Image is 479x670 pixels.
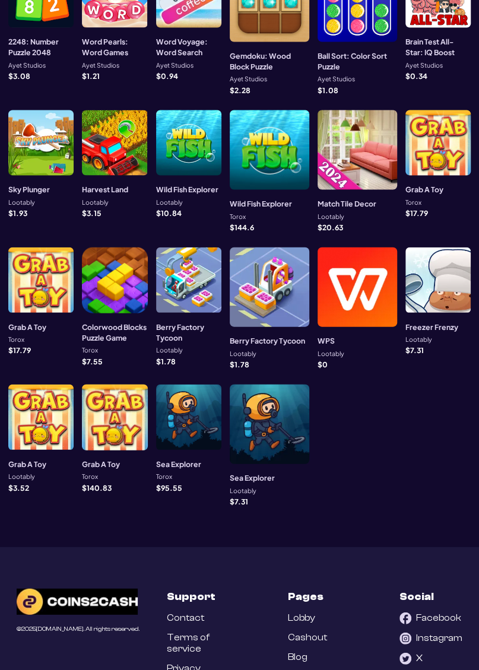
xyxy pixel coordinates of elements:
[8,36,74,58] h3: 2248: Number Puzzle 2048
[8,336,24,342] p: Torox
[230,335,305,345] h3: Berry Factory Tycoon
[156,62,193,68] p: Ayet Studios
[156,209,182,216] p: $ 10.84
[167,631,215,654] a: Terms of service
[8,209,27,216] p: $ 1.93
[167,612,204,623] a: Contact
[156,72,178,79] p: $ 0.94
[288,631,327,643] a: Cashout
[399,588,434,604] h3: Social
[8,458,46,469] h3: Grab A Toy
[288,612,315,623] a: Lobby
[405,183,443,194] h3: Grab A Toy
[230,213,246,220] p: Torox
[230,472,275,482] h3: Sea Explorer
[156,357,176,364] p: $ 1.78
[156,347,183,353] p: Lootably
[17,625,139,632] div: © 2025 [DOMAIN_NAME]. All rights reserved.
[17,588,138,614] img: C2C Logo
[318,360,328,367] p: $ 0
[405,321,458,332] h3: Freezer Frenzy
[230,350,256,357] p: Lootably
[8,62,46,68] p: Ayet Studios
[82,72,100,79] p: $ 1.21
[399,652,423,664] a: X
[318,86,338,93] p: $ 1.08
[405,36,471,58] h3: Brain Test All-Star: IQ Boost
[82,473,98,480] p: Torox
[82,62,119,68] p: Ayet Studios
[230,86,250,93] p: $ 2.28
[8,484,29,491] p: $ 3.52
[288,588,323,604] h3: Pages
[156,458,201,469] h3: Sea Explorer
[8,183,50,194] h3: Sky Plunger
[405,72,427,79] p: $ 0.34
[82,484,112,491] p: $ 140.83
[156,321,221,343] h3: Berry Factory Tycoon
[405,209,428,216] p: $ 17.79
[82,321,147,343] h3: Colorwood Blocks Puzzle Game
[399,632,411,644] img: Instagram
[156,484,182,491] p: $ 95.55
[82,458,120,469] h3: Grab A Toy
[8,473,35,480] p: Lootably
[82,209,101,216] p: $ 3.15
[405,346,424,353] p: $ 7.31
[318,335,335,345] h3: WPS
[82,357,103,364] p: $ 7.55
[230,223,254,230] p: $ 144.6
[8,72,30,79] p: $ 3.08
[318,213,344,220] p: Lootably
[230,198,292,208] h3: Wild Fish Explorer
[318,198,376,208] h3: Match Tile Decor
[230,487,256,494] p: Lootably
[405,336,432,342] p: Lootably
[8,321,46,332] h3: Grab A Toy
[318,223,343,230] p: $ 20.63
[318,350,344,357] p: Lootably
[230,360,249,367] p: $ 1.78
[82,347,98,353] p: Torox
[167,588,215,604] h3: Support
[399,652,411,664] img: X
[230,497,248,504] p: $ 7.31
[399,612,461,624] a: Facebook
[318,50,397,72] h3: Ball Sort: Color Sort Puzzle
[399,612,411,624] img: Facebook
[156,199,183,205] p: Lootably
[82,199,109,205] p: Lootably
[230,75,267,82] p: Ayet Studios
[405,199,421,205] p: Torox
[156,183,218,194] h3: Wild Fish Explorer
[318,75,355,82] p: Ayet Studios
[230,50,309,72] h3: Gemdoku: Wood Block Puzzle
[82,183,128,194] h3: Harvest Land
[82,36,147,58] h3: Word Pearls: Word Games
[288,651,307,662] a: Blog
[405,62,443,68] p: Ayet Studios
[156,36,221,58] h3: Word Voyage: Word Search
[156,473,172,480] p: Torox
[8,346,31,353] p: $ 17.79
[8,199,35,205] p: Lootably
[399,632,462,644] a: Instagram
